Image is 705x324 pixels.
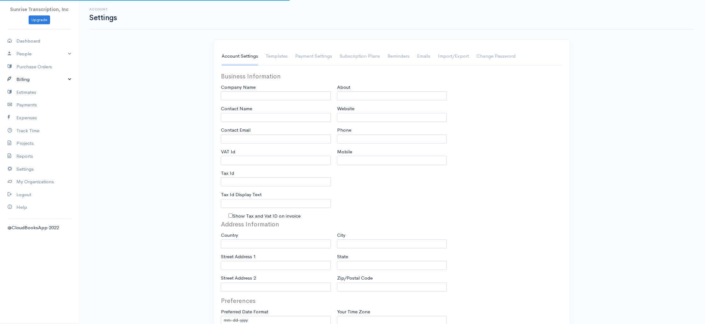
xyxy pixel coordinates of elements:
a: Subscription Plans [340,48,380,65]
label: About [337,84,350,91]
a: Import/Export [438,48,469,65]
a: Payment Settings [295,48,332,65]
label: Website [337,105,354,112]
label: Street Address 2 [221,275,256,282]
h6: Account [89,8,117,11]
a: Emails [417,48,430,65]
label: Company Name [221,84,256,91]
label: Tax Id Display Text [221,191,262,198]
label: State [337,253,348,260]
label: Preferred Date Format [221,308,268,315]
legend: Preferences [221,296,331,306]
a: Upgrade [29,15,50,25]
div: @CloudBooksApp 2022 [8,224,71,231]
legend: Business Information [221,72,331,81]
label: Your Time Zone [337,308,370,315]
a: Change Password [477,48,516,65]
a: Templates [266,48,288,65]
label: Contact Name [221,105,252,112]
label: Zip/Postal Code [337,275,373,282]
label: Street Address 1 [221,253,256,260]
h1: Settings [89,14,117,22]
a: Account Settings [222,48,258,65]
a: Reminders [387,48,409,65]
label: Contact Email [221,127,251,134]
label: City [337,232,345,239]
legend: Address Information [221,220,331,229]
span: Sunrise Transcription, Inc [10,6,69,12]
label: Tax Id [221,170,234,177]
label: Show Tax and Vat ID on invoice [233,213,301,220]
label: Phone [337,127,351,134]
label: Country [221,232,238,239]
label: VAT Id [221,148,235,156]
label: Mobile [337,148,352,156]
